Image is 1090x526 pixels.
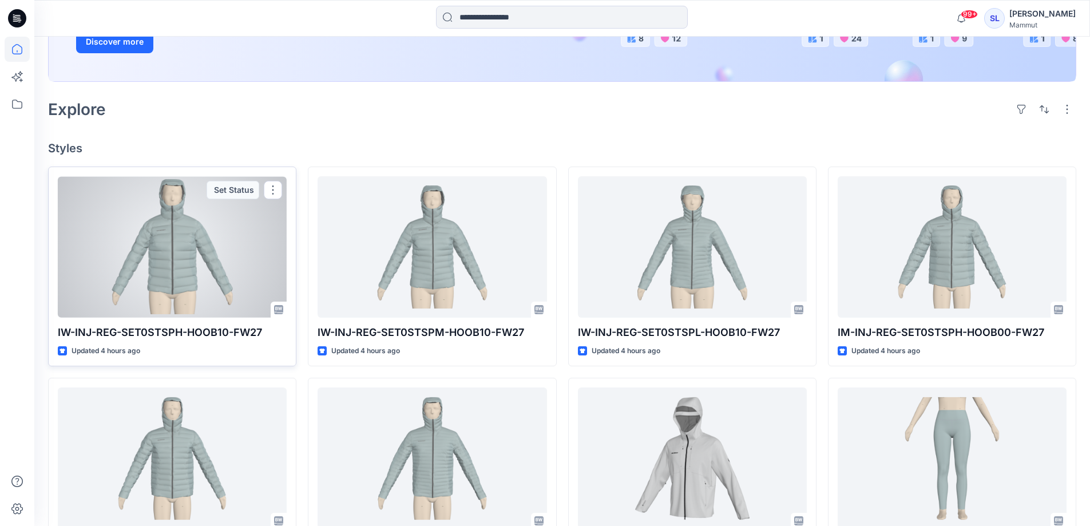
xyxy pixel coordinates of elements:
[1009,7,1076,21] div: [PERSON_NAME]
[318,176,546,318] a: IW-INJ-REG-SET0STSPM-HOOB10-FW27
[961,10,978,19] span: 99+
[72,345,140,357] p: Updated 4 hours ago
[48,100,106,118] h2: Explore
[58,325,287,341] p: IW-INJ-REG-SET0STSPH-HOOB10-FW27
[578,176,807,318] a: IW-INJ-REG-SET0STSPL-HOOB10-FW27
[48,141,1076,155] h4: Styles
[838,176,1067,318] a: IM-INJ-REG-SET0STSPH-HOOB00-FW27
[578,325,807,341] p: IW-INJ-REG-SET0STSPL-HOOB10-FW27
[58,176,287,318] a: IW-INJ-REG-SET0STSPH-HOOB10-FW27
[592,345,660,357] p: Updated 4 hours ago
[1009,21,1076,29] div: Mammut
[76,30,153,53] button: Discover more
[851,345,920,357] p: Updated 4 hours ago
[838,325,1067,341] p: IM-INJ-REG-SET0STSPH-HOOB00-FW27
[76,30,334,53] a: Discover more
[331,345,400,357] p: Updated 4 hours ago
[984,8,1005,29] div: SL
[318,325,546,341] p: IW-INJ-REG-SET0STSPM-HOOB10-FW27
